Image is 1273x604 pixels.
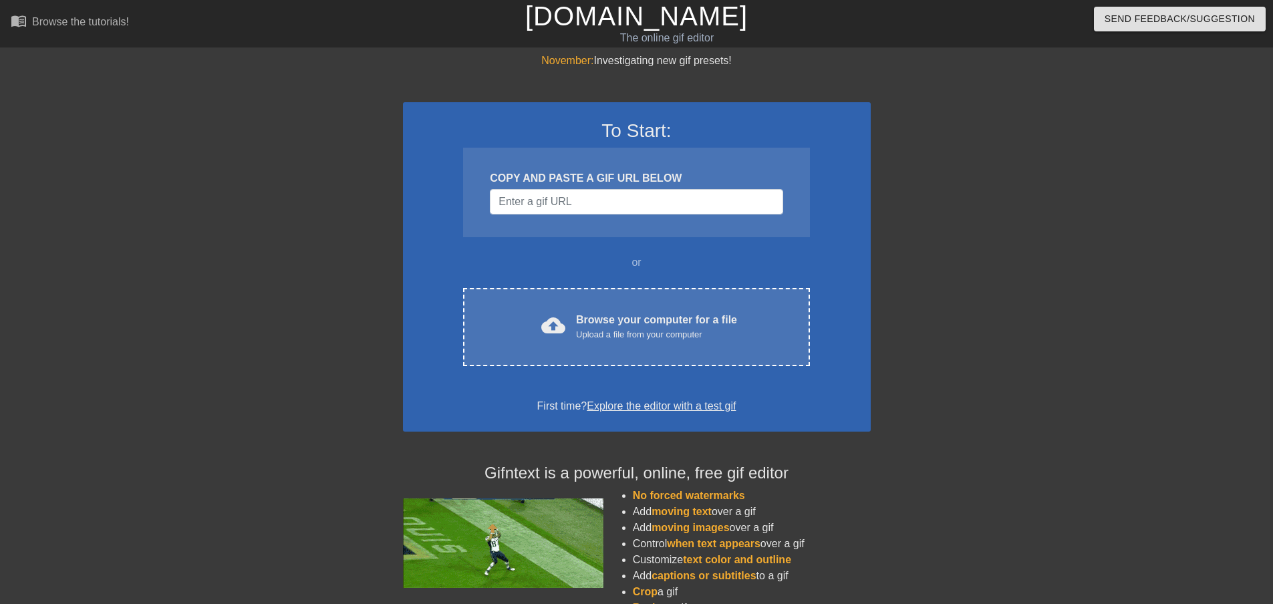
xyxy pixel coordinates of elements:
[490,170,783,186] div: COPY AND PASTE A GIF URL BELOW
[633,568,871,584] li: Add to a gif
[1105,11,1255,27] span: Send Feedback/Suggestion
[683,554,791,565] span: text color and outline
[431,30,903,46] div: The online gif editor
[576,312,737,341] div: Browse your computer for a file
[420,398,853,414] div: First time?
[438,255,836,271] div: or
[667,538,760,549] span: when text appears
[11,13,129,33] a: Browse the tutorials!
[633,504,871,520] li: Add over a gif
[576,328,737,341] div: Upload a file from your computer
[1094,7,1266,31] button: Send Feedback/Suggestion
[403,498,603,588] img: football_small.gif
[525,1,748,31] a: [DOMAIN_NAME]
[652,570,756,581] span: captions or subtitles
[633,586,658,597] span: Crop
[403,53,871,69] div: Investigating new gif presets!
[633,520,871,536] li: Add over a gif
[541,313,565,337] span: cloud_upload
[587,400,736,412] a: Explore the editor with a test gif
[403,464,871,483] h4: Gifntext is a powerful, online, free gif editor
[490,189,783,214] input: Username
[32,16,129,27] div: Browse the tutorials!
[633,536,871,552] li: Control over a gif
[652,506,712,517] span: moving text
[652,522,729,533] span: moving images
[420,120,853,142] h3: To Start:
[633,552,871,568] li: Customize
[11,13,27,29] span: menu_book
[633,584,871,600] li: a gif
[541,55,593,66] span: November:
[633,490,745,501] span: No forced watermarks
